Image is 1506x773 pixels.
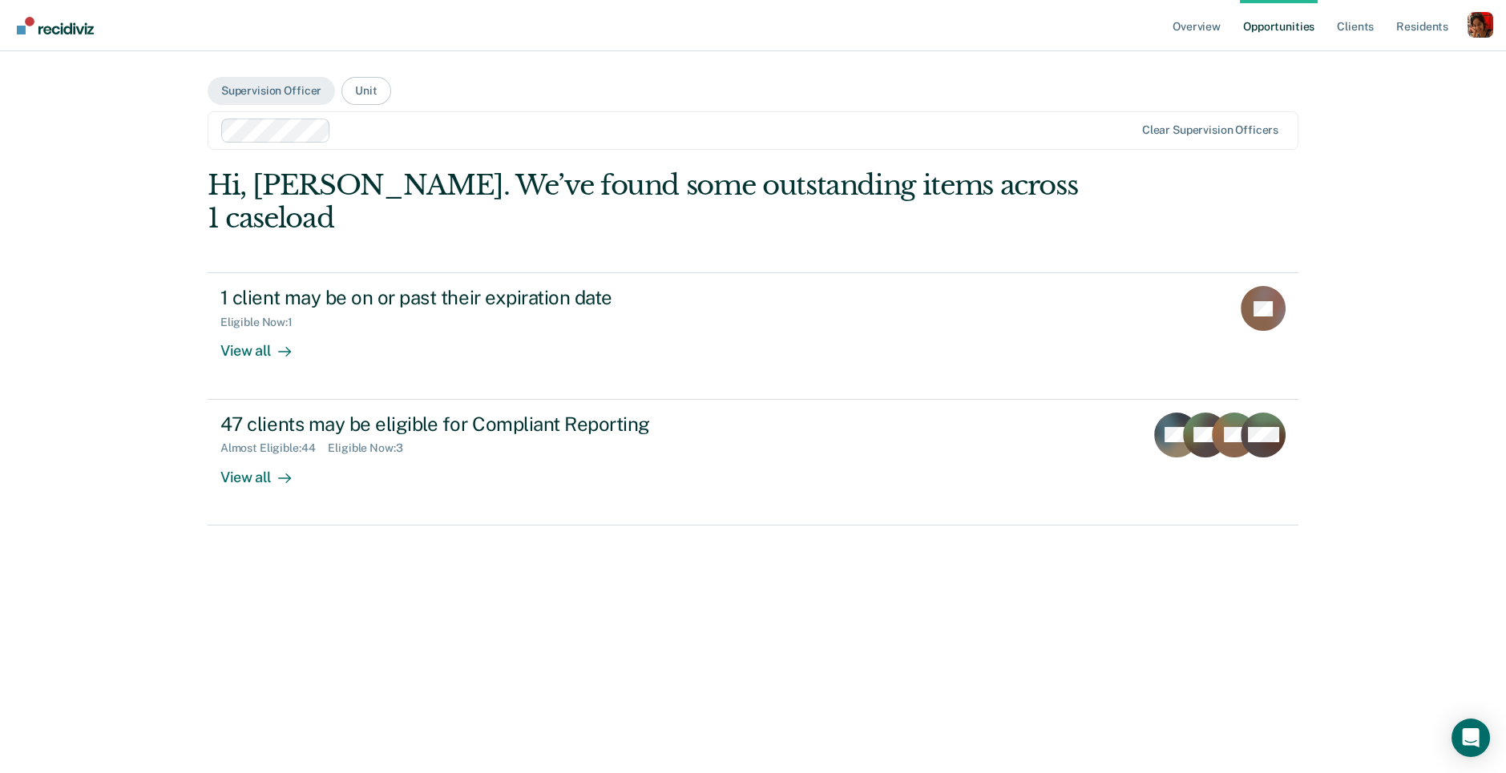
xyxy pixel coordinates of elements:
[1468,12,1493,38] button: Profile dropdown button
[208,77,335,105] button: Supervision Officer
[220,441,329,455] div: Almost Eligible : 44
[220,455,310,486] div: View all
[220,286,783,309] div: 1 client may be on or past their expiration date
[208,169,1080,235] div: Hi, [PERSON_NAME]. We’ve found some outstanding items across 1 caseload
[1451,719,1490,757] div: Open Intercom Messenger
[17,17,94,34] img: Recidiviz
[328,441,415,455] div: Eligible Now : 3
[1142,123,1278,137] div: Clear supervision officers
[220,413,783,436] div: 47 clients may be eligible for Compliant Reporting
[208,400,1298,525] a: 47 clients may be eligible for Compliant ReportingAlmost Eligible:44Eligible Now:3View all
[220,316,305,329] div: Eligible Now : 1
[220,329,310,360] div: View all
[208,272,1298,399] a: 1 client may be on or past their expiration dateEligible Now:1View all
[341,77,390,105] button: Unit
